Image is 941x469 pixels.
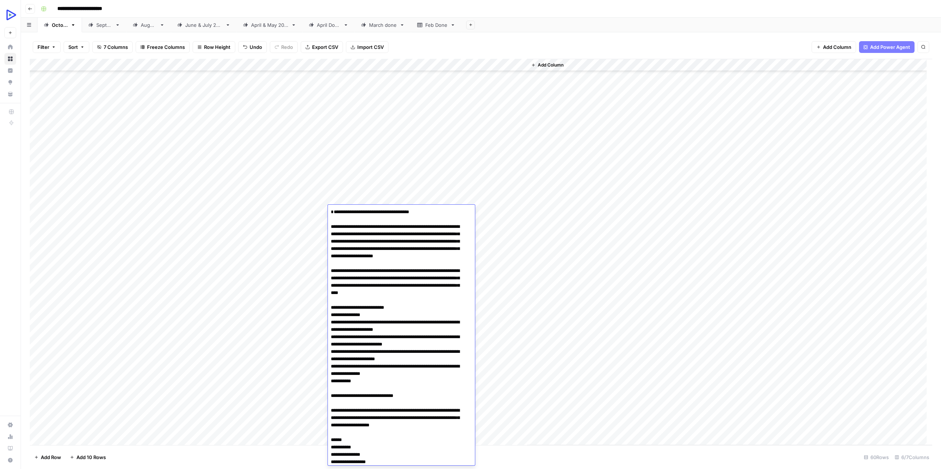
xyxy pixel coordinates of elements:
span: Add Row [41,454,61,461]
span: Import CSV [357,43,384,51]
a: [DATE] & [DATE] [237,18,303,32]
span: Add Power Agent [870,43,910,51]
div: [DATE] & [DATE] [251,21,288,29]
button: Workspace: OpenReplay [4,6,16,24]
a: [DATE] & [DATE] [171,18,237,32]
div: [DATE] [96,21,112,29]
button: Filter [33,41,61,53]
a: Your Data [4,88,16,100]
div: 60 Rows [861,451,892,463]
span: Filter [37,43,49,51]
span: Add 10 Rows [76,454,106,461]
button: Help + Support [4,454,16,466]
button: Redo [270,41,298,53]
button: Import CSV [346,41,389,53]
button: Undo [238,41,267,53]
img: OpenReplay Logo [4,8,18,22]
a: Browse [4,53,16,65]
span: Export CSV [312,43,338,51]
div: [DATE] & [DATE] [185,21,222,29]
span: Redo [281,43,293,51]
a: Home [4,41,16,53]
button: Add Power Agent [859,41,915,53]
a: Learning Hub [4,443,16,454]
button: Row Height [193,41,235,53]
span: Sort [68,43,78,51]
a: [DATE] [37,18,82,32]
button: Sort [64,41,89,53]
span: Row Height [204,43,230,51]
a: Feb Done [411,18,462,32]
a: April Done [303,18,355,32]
div: March done [369,21,397,29]
a: Settings [4,419,16,431]
button: Add Column [812,41,856,53]
div: [DATE] [141,21,157,29]
button: Add Row [30,451,65,463]
div: 6/7 Columns [892,451,932,463]
span: Add Column [538,62,563,68]
div: Feb Done [425,21,447,29]
div: April Done [317,21,340,29]
button: 7 Columns [92,41,133,53]
div: [DATE] [52,21,68,29]
button: Export CSV [301,41,343,53]
span: 7 Columns [104,43,128,51]
a: Insights [4,65,16,76]
a: [DATE] [126,18,171,32]
a: Usage [4,431,16,443]
button: Add Column [528,60,566,70]
span: Undo [250,43,262,51]
a: March done [355,18,411,32]
a: [DATE] [82,18,126,32]
a: Opportunities [4,76,16,88]
button: Add 10 Rows [65,451,110,463]
button: Freeze Columns [136,41,190,53]
span: Freeze Columns [147,43,185,51]
span: Add Column [823,43,851,51]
